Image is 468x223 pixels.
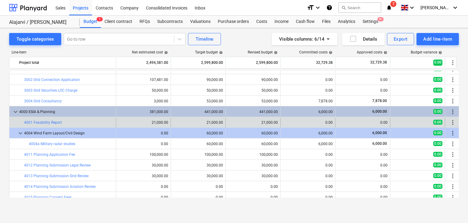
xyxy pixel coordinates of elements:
div: 3,000.00 [119,99,168,103]
span: 0.00 [433,77,442,82]
div: 6,000.00 [283,142,333,146]
span: 0.00 [433,120,442,125]
div: 0.00 [283,88,333,93]
div: 60,000.00 [173,131,223,135]
button: Timeline [188,33,221,45]
div: 4000 ESIA & Planning [19,107,113,117]
div: 21,000.00 [173,120,223,125]
a: 4001 Feasibility Report [24,120,62,125]
button: Details [342,33,385,45]
div: 0.00 [119,142,168,146]
div: 381,000.00 [119,110,168,114]
a: Subcontracts [154,16,186,28]
div: 21,000.00 [119,120,168,125]
div: 21,000.00 [228,120,278,125]
a: 3002 Grid Connection Application [24,78,80,82]
a: 3003 Grid Securities LOC Charge [24,88,77,93]
span: 9+ [378,17,384,21]
span: keyboard_arrow_down [12,108,19,115]
span: More actions [449,162,456,169]
div: 50,000.00 [173,88,223,93]
div: Project total [19,58,113,68]
div: 0.00 [283,78,333,82]
button: Add line-item [417,33,459,45]
div: 441,000.00 [228,110,278,114]
span: 0.00 [433,98,442,103]
div: 30,000.00 [173,163,223,167]
iframe: Chat Widget [438,194,468,223]
div: Budget variance [411,50,442,54]
a: 4014 Planning Submission Aviation Review [24,185,96,189]
div: 30,000.00 [173,174,223,178]
div: 0.00 [338,78,388,82]
div: 0.00 [283,174,333,178]
a: Client contract [101,16,136,28]
div: Committed costs [299,50,332,54]
span: 0.00 [433,152,442,157]
span: More actions [449,76,456,83]
a: RFQs [136,16,154,28]
a: 3004 Grid Consultancy [24,99,62,103]
div: 53,000.00 [173,99,223,103]
a: 4012 Planning Submission Legal Review [24,163,91,167]
div: 0.00 [283,163,333,167]
div: 0.00 [283,120,333,125]
div: 0.00 [338,195,388,199]
div: 0.00 [338,163,388,167]
div: Revised budget [248,50,278,54]
span: help [273,51,278,54]
div: Budget [80,16,101,28]
div: 30,000.00 [119,174,168,178]
div: 0.00 [283,185,333,189]
div: Settings [359,16,382,28]
span: 32,729.38 [370,60,388,65]
span: help [328,51,332,54]
span: 0.00 [433,163,442,167]
div: 50,000.00 [228,88,278,93]
button: Export [387,33,414,45]
div: 90,000.00 [173,78,223,82]
div: 100,000.00 [119,152,168,157]
div: 0.00 [119,185,168,189]
div: Valuations [186,16,214,28]
span: help [218,51,223,54]
span: 0.00 [433,184,442,189]
a: Income [271,16,292,28]
div: 0.00 [283,152,333,157]
div: Alajarvi / [PERSON_NAME] [9,19,73,26]
span: 6,000.00 [372,131,388,135]
div: 50,000.00 [119,88,168,93]
span: 0.00 [433,60,442,65]
a: 4015 Planning Consent Fees [24,195,72,199]
span: help [437,51,442,54]
div: 107,481.00 [119,78,168,82]
div: Purchase orders [214,16,253,28]
a: Budget1 [80,16,101,28]
div: Toggle categories [16,35,54,43]
button: Visible columns:6/14 [272,33,337,45]
a: Analytics [334,16,359,28]
div: Details [349,35,377,43]
a: Files [318,16,334,28]
div: 0.00 [173,185,223,189]
div: 0.00 [338,174,388,178]
span: keyboard_arrow_down [17,130,24,137]
div: 60,000.00 [228,131,278,135]
div: 90,000.00 [228,78,278,82]
span: More actions [449,130,456,137]
button: Toggle categories [9,33,61,45]
div: 0.00 [228,195,278,199]
div: 0.00 [338,88,388,93]
span: 7,878.00 [372,99,388,103]
a: Settings9+ [359,16,382,28]
div: 0.00 [338,185,388,189]
span: help [163,51,168,54]
div: 6,000.00 [283,131,333,135]
div: Line-item [9,50,116,54]
div: 0.00 [173,195,223,199]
